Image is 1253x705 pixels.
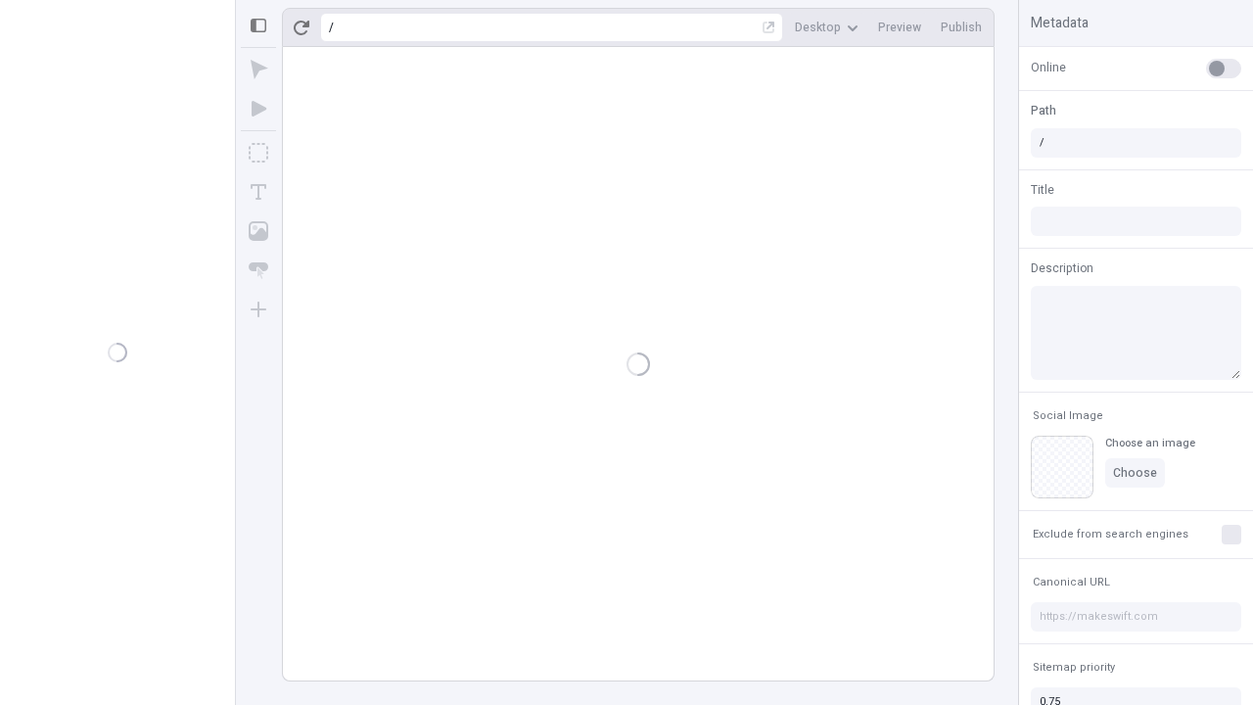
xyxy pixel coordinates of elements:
button: Text [241,174,276,210]
button: Publish [933,13,990,42]
input: https://makeswift.com [1031,602,1241,632]
button: Choose [1105,458,1165,488]
button: Exclude from search engines [1029,523,1192,546]
div: Choose an image [1105,436,1195,450]
span: Online [1031,59,1066,76]
button: Box [241,135,276,170]
span: Choose [1113,465,1157,481]
span: Description [1031,259,1093,277]
span: Desktop [795,20,841,35]
span: Publish [941,20,982,35]
span: Exclude from search engines [1033,527,1188,541]
button: Image [241,213,276,249]
span: Sitemap priority [1033,660,1115,675]
span: Social Image [1033,408,1103,423]
div: / [329,20,334,35]
button: Canonical URL [1029,571,1114,594]
button: Desktop [787,13,866,42]
span: Title [1031,181,1054,199]
button: Social Image [1029,404,1107,428]
span: Canonical URL [1033,575,1110,589]
button: Button [241,253,276,288]
button: Preview [870,13,929,42]
button: Sitemap priority [1029,656,1119,680]
span: Preview [878,20,921,35]
span: Path [1031,102,1056,119]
